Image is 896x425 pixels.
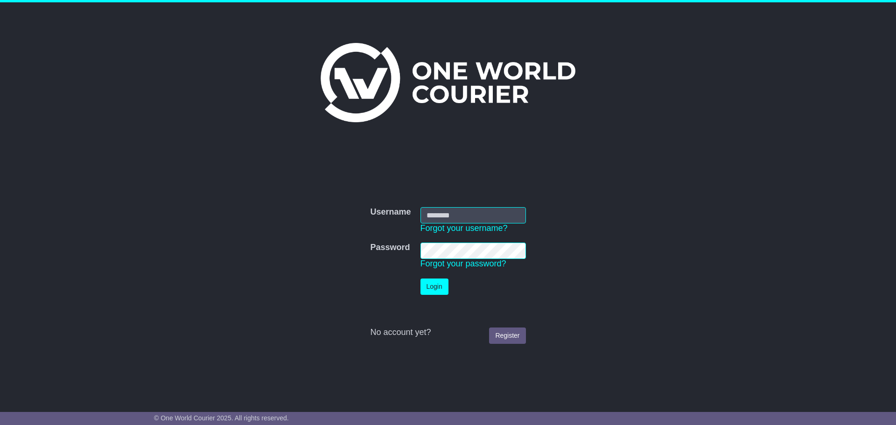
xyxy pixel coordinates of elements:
a: Register [489,327,525,344]
label: Password [370,243,410,253]
button: Login [420,279,448,295]
span: © One World Courier 2025. All rights reserved. [154,414,289,422]
a: Forgot your username? [420,223,508,233]
label: Username [370,207,411,217]
div: No account yet? [370,327,525,338]
img: One World [321,43,575,122]
a: Forgot your password? [420,259,506,268]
